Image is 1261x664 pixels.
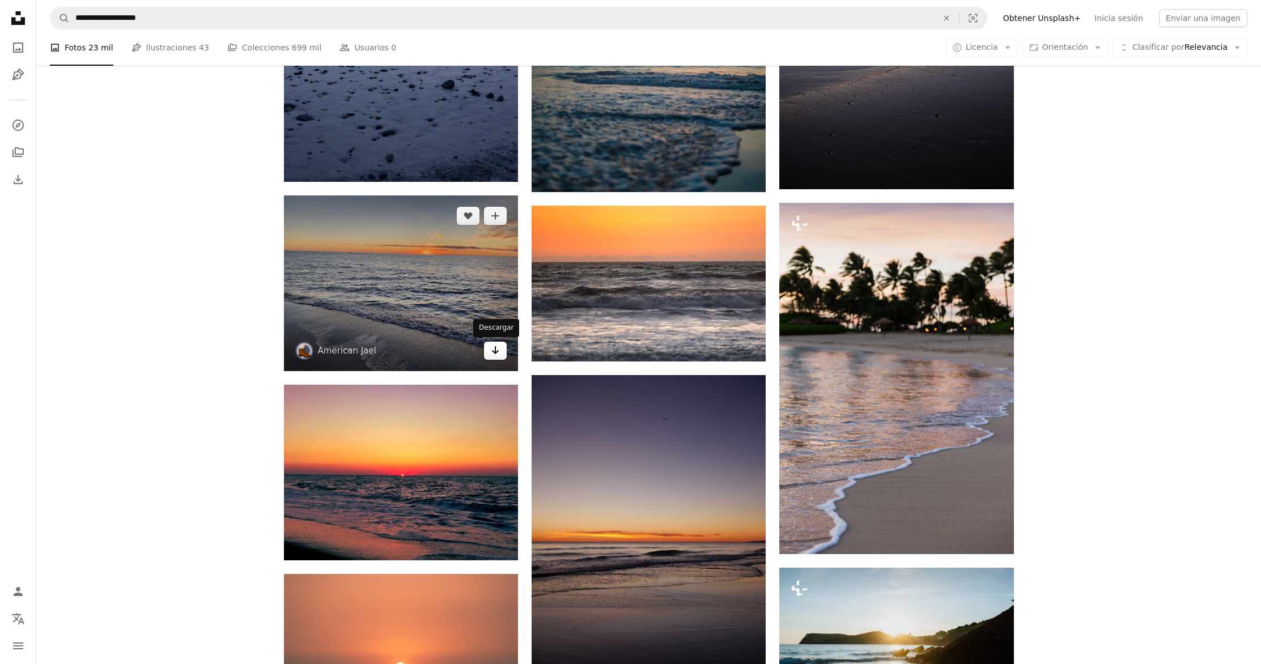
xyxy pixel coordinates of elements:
button: Buscar en Unsplash [50,7,70,29]
a: Inicia sesión [1088,9,1150,27]
span: Clasificar por [1132,42,1184,52]
span: 0 [391,41,396,54]
a: Colecciones 699 mil [227,29,322,66]
a: El sol se está poniendo sobre el océano en la playa [284,467,518,477]
form: Encuentra imágenes en todo el sitio [50,7,987,29]
button: Me gusta [457,207,479,225]
button: Búsqueda visual [959,7,987,29]
button: Clasificar porRelevancia [1113,39,1247,57]
a: Fotos [7,36,29,59]
a: American Jael [318,345,376,356]
a: Colecciones [7,141,29,164]
a: Ilustraciones 43 [131,29,209,66]
span: 43 [199,41,209,54]
a: Una playa de arena con huellas en la arena [779,640,1013,650]
button: Añade a la colección [484,207,507,225]
a: El sol se está poniendo sobre el océano y la playa [532,526,766,536]
div: Descargar [473,319,519,337]
img: Ve al perfil de American Jael [295,342,313,360]
span: Orientación [1042,42,1088,52]
a: Usuarios 0 [339,29,396,66]
span: Relevancia [1132,42,1228,53]
a: El sol se está poniendo sobre el agua en la playa [284,278,518,288]
a: Explorar [7,114,29,137]
img: Una playa con palmeras [779,203,1013,554]
a: Ilustraciones [7,63,29,86]
a: Historial de descargas [7,168,29,191]
button: Borrar [934,7,959,29]
a: Iniciar sesión / Registrarse [7,580,29,603]
a: Obtener Unsplash+ [996,9,1088,27]
button: Licencia [946,39,1018,57]
img: Olas oceánicas bajo el cielo azul durante el día [532,206,766,361]
img: El sol se está poniendo sobre el agua en la playa [284,195,518,371]
button: Idioma [7,607,29,630]
span: 699 mil [292,41,322,54]
a: Inicio — Unsplash [7,7,29,32]
button: Menú [7,635,29,657]
button: Enviar una imagen [1159,9,1247,27]
span: Licencia [966,42,998,52]
button: Orientación [1022,39,1108,57]
a: Descargar [484,342,507,360]
a: Una playa con palmeras [779,373,1013,384]
img: El sol se está poniendo sobre el océano en la playa [284,385,518,560]
a: Olas oceánicas bajo el cielo azul durante el día [532,278,766,288]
